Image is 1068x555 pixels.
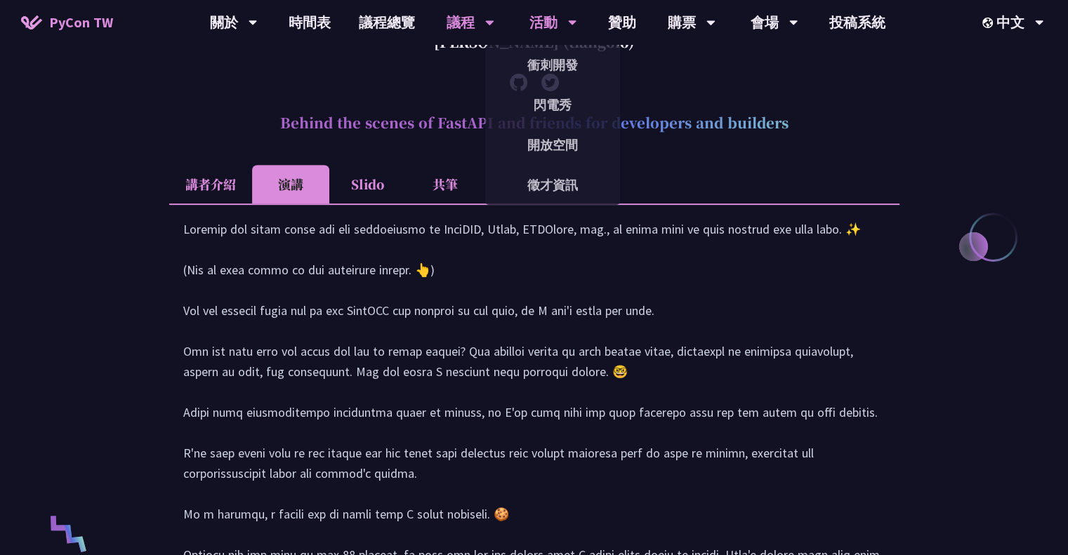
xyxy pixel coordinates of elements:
a: 閃電秀 [485,88,620,121]
li: 共筆 [407,165,484,203]
a: PyCon TW [7,5,127,40]
a: 衝刺開發 [485,48,620,81]
li: Slido [329,165,407,203]
a: 徵才資訊 [485,168,620,201]
li: 演講 [252,165,329,203]
img: Locale Icon [982,18,996,28]
h2: Behind the scenes of FastAPI and friends for developers and builders [169,102,899,144]
img: Home icon of PyCon TW 2025 [21,15,42,29]
li: 講者介紹 [169,165,252,203]
a: 開放空間 [485,128,620,161]
span: PyCon TW [49,12,113,33]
